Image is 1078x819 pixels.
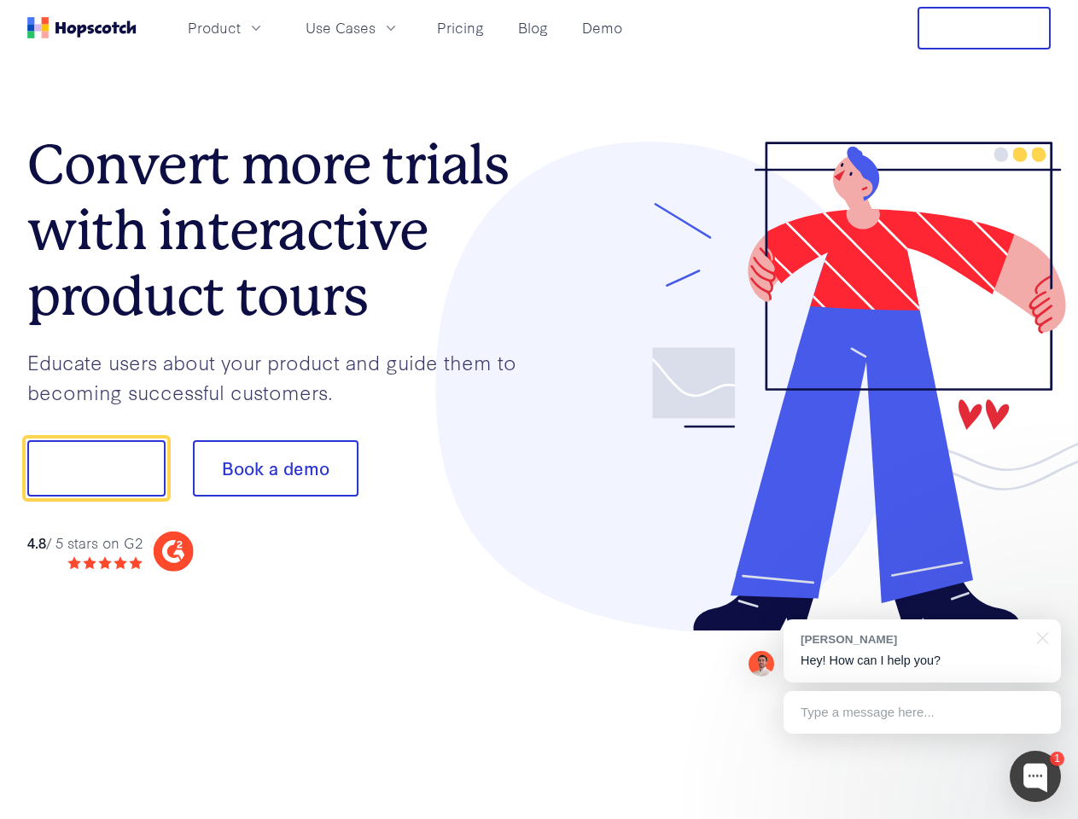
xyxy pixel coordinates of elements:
p: Educate users about your product and guide them to becoming successful customers. [27,347,539,406]
p: Hey! How can I help you? [801,652,1044,670]
img: Mark Spera [749,651,774,677]
div: Type a message here... [784,691,1061,734]
button: Use Cases [295,14,410,42]
button: Product [178,14,275,42]
a: Home [27,17,137,38]
span: Product [188,17,241,38]
a: Blog [511,14,555,42]
div: 1 [1050,752,1064,766]
div: / 5 stars on G2 [27,532,143,554]
a: Demo [575,14,629,42]
button: Book a demo [193,440,358,497]
div: [PERSON_NAME] [801,631,1027,648]
h1: Convert more trials with interactive product tours [27,132,539,328]
button: Free Trial [918,7,1051,49]
span: Use Cases [306,17,376,38]
button: Show me! [27,440,166,497]
a: Pricing [430,14,491,42]
strong: 4.8 [27,532,46,552]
